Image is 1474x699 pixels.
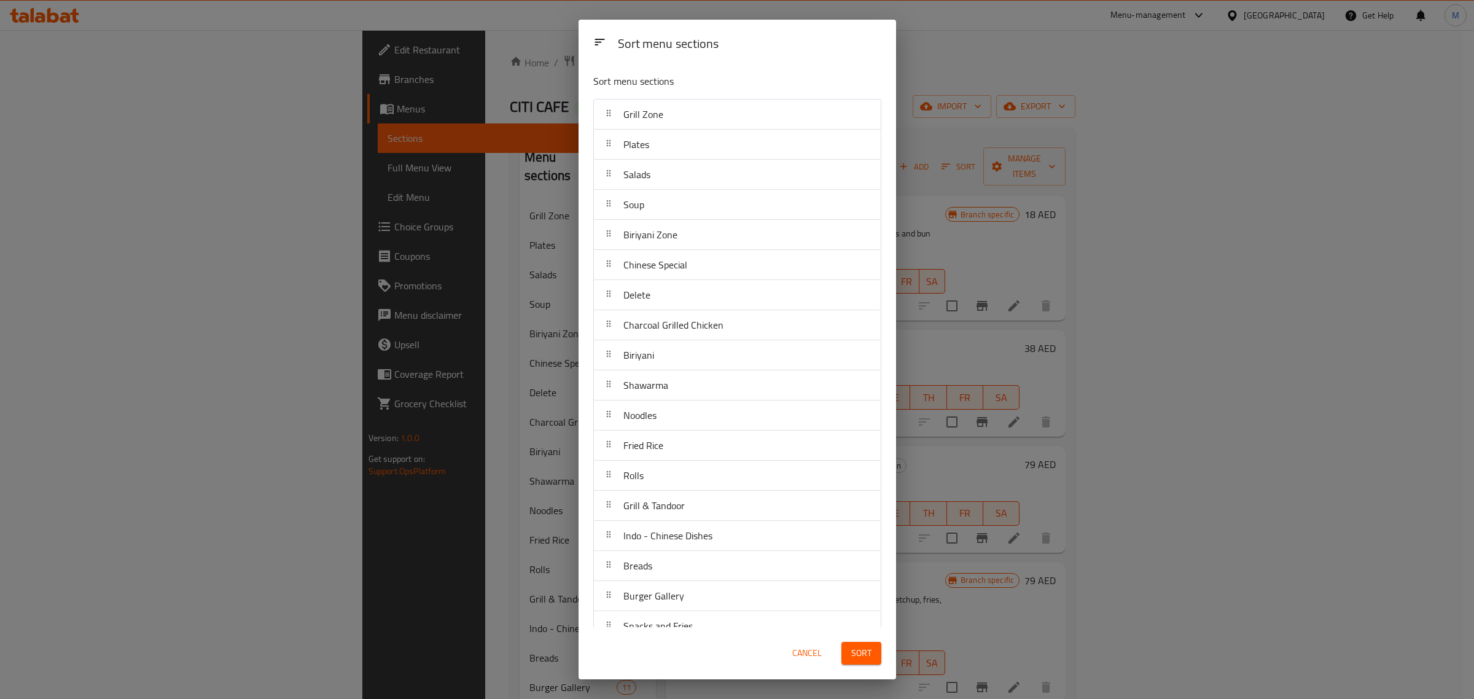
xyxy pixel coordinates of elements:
span: Grill Zone [623,105,663,123]
div: Biriyani Zone [594,220,881,250]
div: Fried Rice [594,431,881,461]
div: Charcoal Grilled Chicken [594,310,881,340]
button: Cancel [787,642,827,665]
span: Shawarma [623,376,668,394]
span: Salads [623,165,650,184]
span: Indo - Chinese Dishes [623,526,712,545]
span: Snacks and Fries [623,617,693,635]
span: Burger Gallery [623,587,684,605]
span: Chinese Special [623,256,687,274]
div: Shawarma [594,370,881,400]
span: Plates [623,135,649,154]
div: Soup [594,190,881,220]
div: Plates [594,130,881,160]
button: Sort [841,642,881,665]
span: Rolls [623,466,644,485]
div: Burger Gallery [594,581,881,611]
div: Grill Zone [594,100,881,130]
span: Grill & Tandoor [623,496,685,515]
div: Noodles [594,400,881,431]
div: Rolls [594,461,881,491]
span: Breads [623,556,652,575]
div: Biriyani [594,340,881,370]
div: Delete [594,280,881,310]
span: Biriyani Zone [623,225,677,244]
div: Grill & Tandoor [594,491,881,521]
div: Indo - Chinese Dishes [594,521,881,551]
span: Cancel [792,646,822,661]
span: Sort [851,646,872,661]
div: Sort menu sections [613,31,886,58]
span: Charcoal Grilled Chicken [623,316,723,334]
span: Fried Rice [623,436,663,455]
span: Noodles [623,406,657,424]
div: Chinese Special [594,250,881,280]
span: Soup [623,195,644,214]
div: Salads [594,160,881,190]
div: Snacks and Fries [594,611,881,641]
span: Biriyani [623,346,654,364]
div: Breads [594,551,881,581]
span: Delete [623,286,650,304]
p: Sort menu sections [593,74,822,89]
